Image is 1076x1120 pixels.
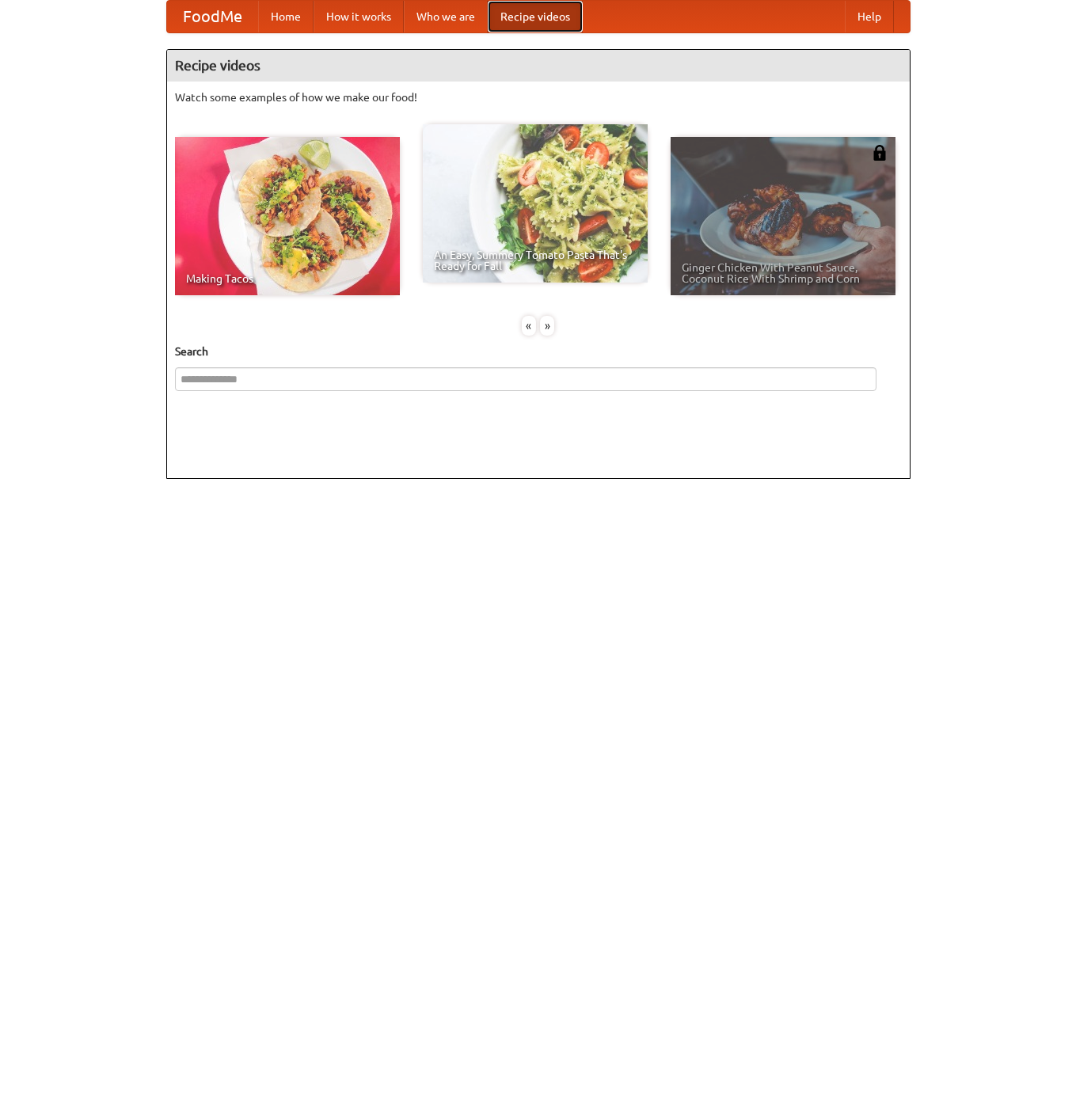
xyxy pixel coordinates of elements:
img: 483408.png [872,145,888,161]
a: Help [845,1,894,32]
span: Making Tacos [186,273,389,284]
p: Watch some examples of how we make our food! [175,89,902,105]
a: Recipe videos [488,1,583,32]
a: FoodMe [167,1,258,32]
h4: Recipe videos [167,50,910,82]
span: An Easy, Summery Tomato Pasta That's Ready for Fall [434,249,637,271]
a: Home [258,1,314,32]
h5: Search [175,344,902,359]
a: Who we are [404,1,488,32]
div: « [522,316,536,336]
a: An Easy, Summery Tomato Pasta That's Ready for Fall [423,124,648,283]
a: Making Tacos [175,137,400,295]
div: » [540,316,554,336]
a: How it works [314,1,404,32]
